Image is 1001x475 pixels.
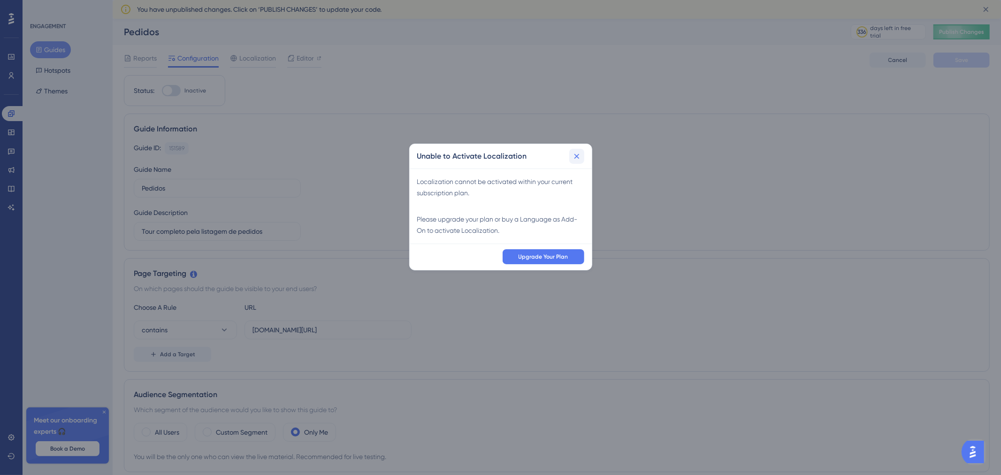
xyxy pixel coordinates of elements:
div: Localization cannot be activated within your current subscription plan. [417,176,584,199]
h2: Unable to Activate Localization [417,151,527,162]
span: Upgrade Your Plan [519,253,568,260]
iframe: UserGuiding AI Assistant Launcher [962,438,990,466]
div: Please upgrade your plan or buy a Language as Add-On to activate Localization. [417,214,584,236]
